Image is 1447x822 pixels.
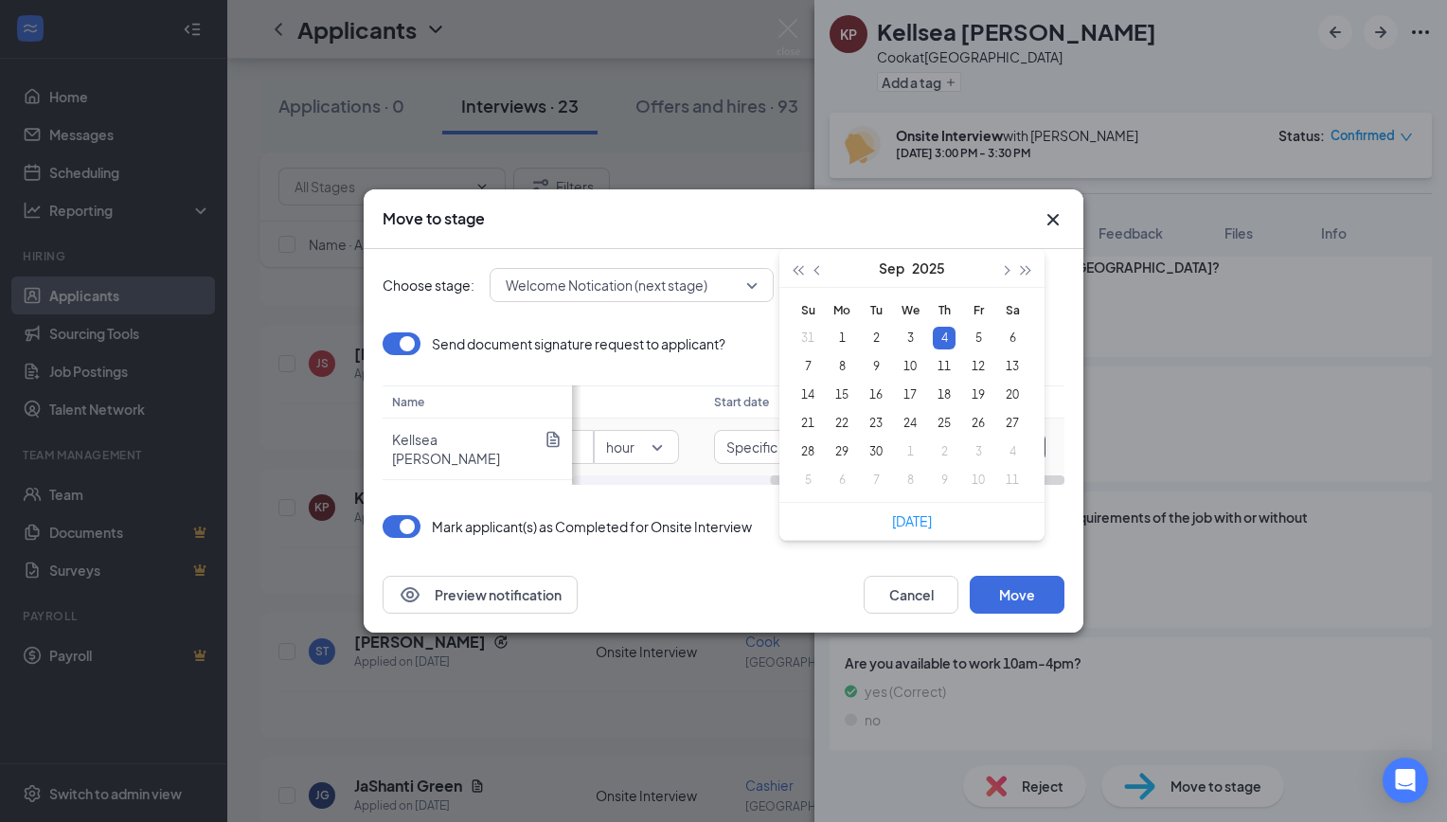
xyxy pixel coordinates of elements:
[859,295,893,324] th: Tu
[865,440,887,463] div: 30
[791,324,825,352] td: 2025-08-31
[831,355,853,378] div: 8
[995,352,1029,381] td: 2025-09-13
[865,384,887,406] div: 16
[961,381,995,409] td: 2025-09-19
[865,355,887,378] div: 9
[1383,758,1428,803] div: Open Intercom Messenger
[927,438,961,466] td: 2025-10-02
[961,409,995,438] td: 2025-09-26
[967,355,990,378] div: 12
[383,385,572,419] th: Name
[927,409,961,438] td: 2025-09-25
[1042,208,1064,231] svg: Cross
[865,327,887,349] div: 2
[796,384,819,406] div: 14
[859,324,893,352] td: 2025-09-02
[967,469,990,491] div: 10
[933,440,956,463] div: 2
[825,324,859,352] td: 2025-09-01
[995,295,1029,324] th: Sa
[967,412,990,435] div: 26
[796,412,819,435] div: 21
[933,469,956,491] div: 9
[796,327,819,349] div: 31
[791,466,825,494] td: 2025-10-05
[961,324,995,352] td: 2025-09-05
[859,438,893,466] td: 2025-09-30
[927,324,961,352] td: 2025-09-04
[899,412,921,435] div: 24
[893,324,927,352] td: 2025-09-03
[825,381,859,409] td: 2025-09-15
[899,440,921,463] div: 1
[825,352,859,381] td: 2025-09-08
[879,249,904,287] button: Sep
[383,275,474,295] span: Choose stage:
[995,409,1029,438] td: 2025-09-27
[864,576,958,614] button: Cancel
[726,433,809,461] span: Specific date
[1042,208,1064,231] button: Close
[506,271,707,299] span: Welcome Notication (next stage)
[831,469,853,491] div: 6
[933,355,956,378] div: 11
[961,295,995,324] th: Fr
[933,327,956,349] div: 4
[967,384,990,406] div: 19
[1001,355,1024,378] div: 13
[796,469,819,491] div: 5
[705,385,1064,419] th: Start date
[825,409,859,438] td: 2025-09-22
[606,433,634,461] span: hour
[791,409,825,438] td: 2025-09-21
[995,438,1029,466] td: 2025-10-04
[825,295,859,324] th: Mo
[432,334,725,353] p: Send document signature request to applicant?
[831,384,853,406] div: 15
[1001,412,1024,435] div: 27
[995,466,1029,494] td: 2025-10-11
[791,352,825,381] td: 2025-09-07
[899,469,921,491] div: 8
[899,327,921,349] div: 3
[899,384,921,406] div: 17
[1001,469,1024,491] div: 11
[995,381,1029,409] td: 2025-09-20
[933,412,956,435] div: 25
[383,332,1064,485] div: Loading offer data.
[383,208,485,229] h3: Move to stage
[831,412,853,435] div: 22
[927,352,961,381] td: 2025-09-11
[967,440,990,463] div: 3
[961,352,995,381] td: 2025-09-12
[825,438,859,466] td: 2025-09-29
[899,355,921,378] div: 10
[927,295,961,324] th: Th
[1001,327,1024,349] div: 6
[893,409,927,438] td: 2025-09-24
[967,327,990,349] div: 5
[432,517,752,536] p: Mark applicant(s) as Completed for Onsite Interview
[825,466,859,494] td: 2025-10-06
[859,409,893,438] td: 2025-09-23
[796,355,819,378] div: 7
[791,438,825,466] td: 2025-09-28
[865,469,887,491] div: 7
[392,430,536,468] p: Kellsea [PERSON_NAME]
[791,381,825,409] td: 2025-09-14
[912,249,945,287] button: 2025
[859,352,893,381] td: 2025-09-09
[509,385,705,419] th: Salary
[893,295,927,324] th: We
[892,512,932,529] a: [DATE]
[893,352,927,381] td: 2025-09-10
[970,576,1064,614] button: Move
[927,466,961,494] td: 2025-10-09
[383,576,578,614] button: EyePreview notification
[1001,384,1024,406] div: 20
[1001,440,1024,463] div: 4
[831,440,853,463] div: 29
[859,381,893,409] td: 2025-09-16
[995,324,1029,352] td: 2025-09-06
